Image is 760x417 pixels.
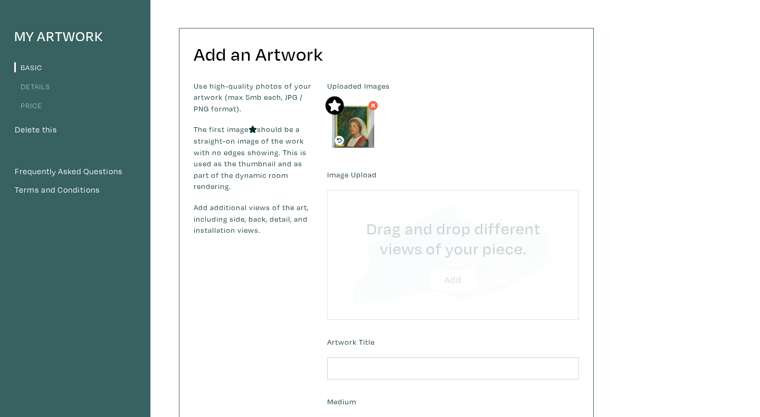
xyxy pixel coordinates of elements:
[327,169,377,181] label: Image Upload
[14,100,42,110] a: Price
[14,81,50,91] a: Details
[194,43,579,65] h2: Add an Artwork
[14,183,136,197] a: Terms and Conditions
[332,106,374,148] img: phpThumb.php
[194,124,311,192] p: The first image should be a straight-on image of the work with no edges showing. This is used as ...
[327,396,356,407] label: Medium
[14,62,42,72] a: Basic
[14,165,136,178] a: Frequently Asked Questions
[194,80,311,115] p: Use high-quality photos of your artwork (max 5mb each, JPG / PNG format).
[14,28,136,45] h4: My Artwork
[327,336,375,348] label: Artwork Title
[327,80,579,92] label: Uploaded Images
[194,202,311,236] p: Add additional views of the art, including side, back, detail, and installation views.
[14,123,58,137] button: Delete this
